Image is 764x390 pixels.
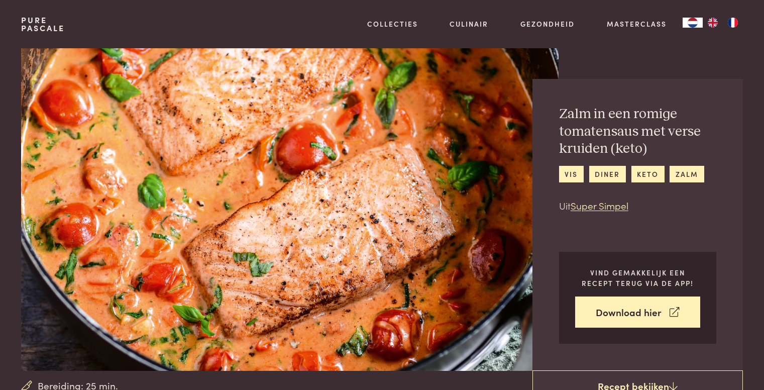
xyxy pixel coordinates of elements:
[683,18,703,28] a: NL
[683,18,703,28] div: Language
[703,18,743,28] ul: Language list
[575,267,700,288] p: Vind gemakkelijk een recept terug via de app!
[703,18,723,28] a: EN
[571,199,628,212] a: Super Simpel
[683,18,743,28] aside: Language selected: Nederlands
[367,19,418,29] a: Collecties
[575,297,700,328] a: Download hier
[607,19,667,29] a: Masterclass
[670,166,704,182] a: zalm
[631,166,665,182] a: keto
[723,18,743,28] a: FR
[559,166,584,182] a: vis
[21,48,558,371] img: Zalm in een romige tomatensaus met verse kruiden (keto)
[450,19,488,29] a: Culinair
[559,106,716,158] h2: Zalm in een romige tomatensaus met verse kruiden (keto)
[520,19,575,29] a: Gezondheid
[559,199,716,213] p: Uit
[21,16,65,32] a: PurePascale
[589,166,626,182] a: diner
